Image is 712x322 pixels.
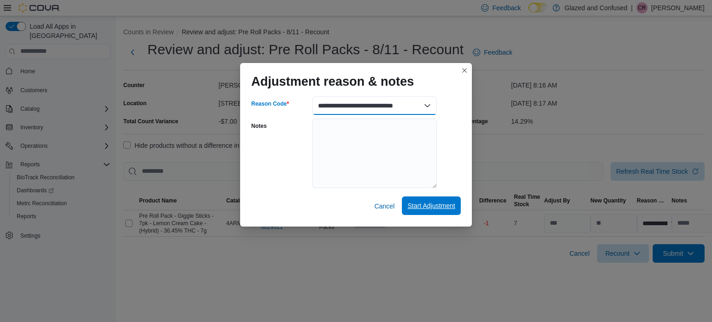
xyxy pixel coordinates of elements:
button: Closes this modal window [459,65,470,76]
button: Cancel [371,197,399,215]
label: Reason Code [251,100,289,107]
h1: Adjustment reason & notes [251,74,414,89]
span: Cancel [375,202,395,211]
span: Start Adjustment [407,201,455,210]
label: Notes [251,122,267,130]
button: Start Adjustment [402,196,461,215]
